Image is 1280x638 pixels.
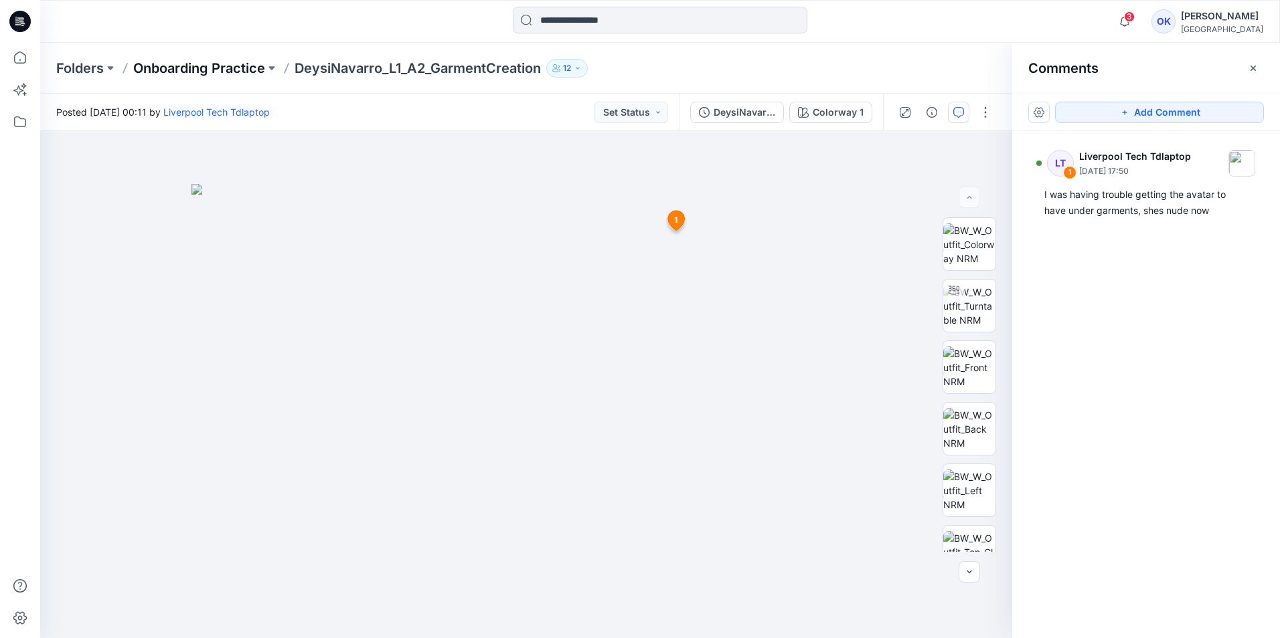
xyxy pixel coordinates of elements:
[943,469,995,512] img: BW_W_Outfit_Left NRM
[1181,8,1263,24] div: [PERSON_NAME]
[1055,102,1264,123] button: Add Comment
[295,59,541,78] p: DeysiNavarro_L1_A2_GarmentCreation
[563,61,571,76] p: 12
[1151,9,1176,33] div: OK
[943,346,995,389] img: BW_W_Outfit_Front NRM
[813,105,864,120] div: Colorway 1
[943,408,995,450] img: BW_W_Outfit_Back NRM
[191,184,861,638] img: eyJhbGciOiJIUzI1NiIsImtpZCI6IjAiLCJzbHQiOiJzZXMiLCJ0eXAiOiJKV1QifQ.eyJkYXRhIjp7InR5cGUiOiJzdG9yYW...
[546,59,588,78] button: 12
[943,531,995,573] img: BW_W_Outfit_Top_CloseUp NRM
[943,223,995,265] img: BW_W_Outfit_Colorway NRM
[789,102,872,123] button: Colorway 1
[56,105,270,119] span: Posted [DATE] 00:11 by
[921,102,943,123] button: Details
[714,105,775,120] div: DeysiNavarro_L1_A2_GarmentCreation
[943,285,995,327] img: BW_W_Outfit_Turntable NRM
[1063,166,1076,179] div: 1
[1028,60,1099,76] h2: Comments
[1047,150,1074,177] div: LT
[163,106,270,118] a: Liverpool Tech Tdlaptop
[56,59,104,78] a: Folders
[1124,11,1135,22] span: 3
[1079,165,1191,178] p: [DATE] 17:50
[1044,187,1248,219] div: I was having trouble getting the avatar to have under garments, shes nude now
[133,59,265,78] a: Onboarding Practice
[690,102,784,123] button: DeysiNavarro_L1_A2_GarmentCreation
[1079,148,1191,165] p: Liverpool Tech Tdlaptop
[1181,24,1263,34] div: [GEOGRAPHIC_DATA]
